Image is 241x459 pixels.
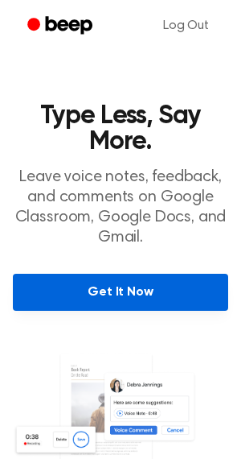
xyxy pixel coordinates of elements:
[147,6,225,45] a: Log Out
[16,10,107,42] a: Beep
[13,103,228,155] h1: Type Less, Say More.
[13,274,228,311] a: Get It Now
[13,167,228,248] p: Leave voice notes, feedback, and comments on Google Classroom, Google Docs, and Gmail.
